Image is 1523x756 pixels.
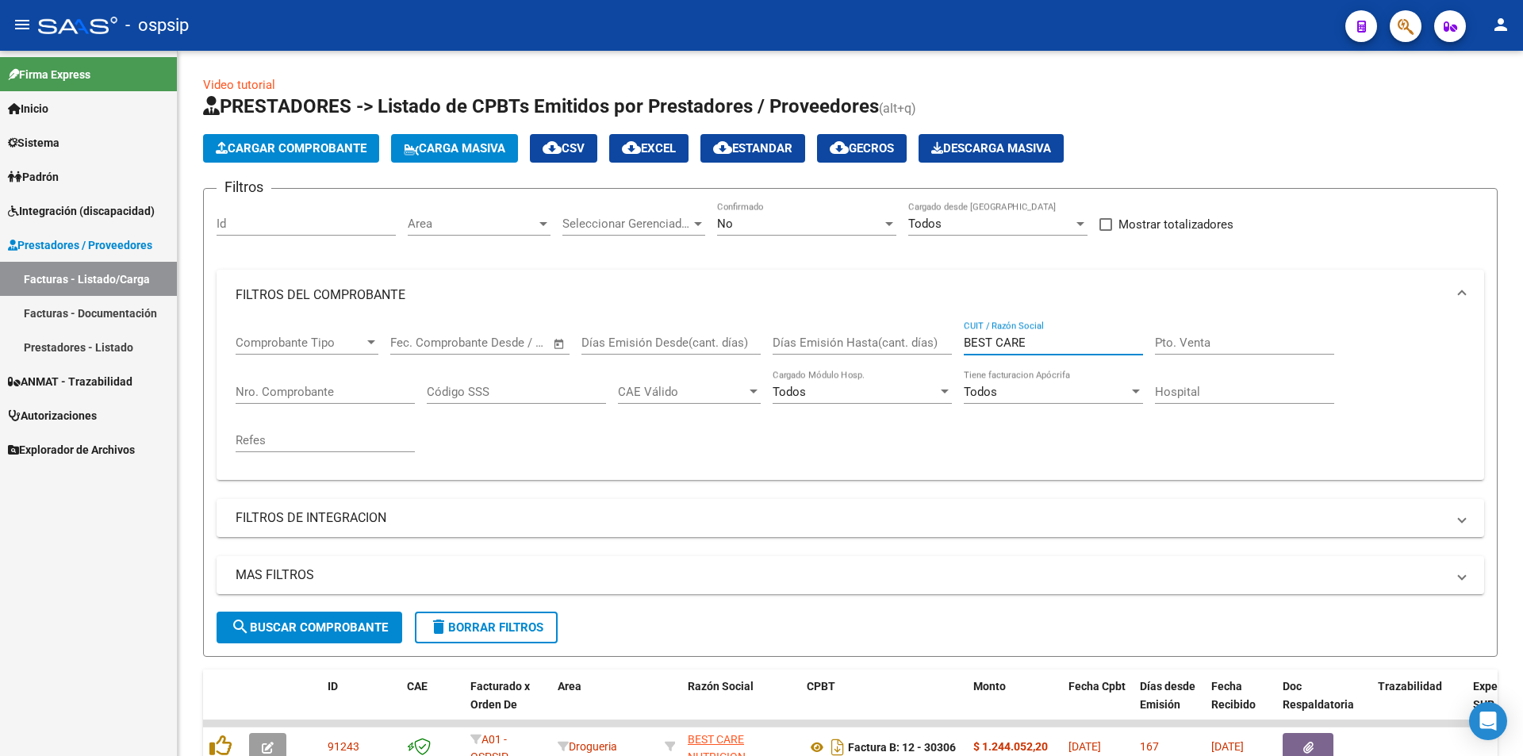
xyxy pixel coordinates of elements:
span: No [717,217,733,231]
datatable-header-cell: Razón Social [681,670,800,739]
input: Fecha inicio [390,336,455,350]
button: Borrar Filtros [415,612,558,643]
span: Gecros [830,141,894,155]
span: Buscar Comprobante [231,620,388,635]
span: Todos [908,217,942,231]
span: Autorizaciones [8,407,97,424]
mat-panel-title: FILTROS DE INTEGRACION [236,509,1446,527]
span: Todos [964,385,997,399]
span: 91243 [328,740,359,753]
datatable-header-cell: Monto [967,670,1062,739]
button: CSV [530,134,597,163]
button: Descarga Masiva [919,134,1064,163]
mat-icon: cloud_download [622,138,641,157]
datatable-header-cell: Trazabilidad [1371,670,1467,739]
mat-icon: cloud_download [713,138,732,157]
mat-expansion-panel-header: FILTROS DE INTEGRACION [217,499,1484,537]
span: CSV [543,141,585,155]
button: Estandar [700,134,805,163]
span: Inicio [8,100,48,117]
div: Open Intercom Messenger [1469,702,1507,740]
span: Razón Social [688,680,754,693]
button: Cargar Comprobante [203,134,379,163]
span: Monto [973,680,1006,693]
mat-icon: menu [13,15,32,34]
span: Comprobante Tipo [236,336,364,350]
datatable-header-cell: Fecha Recibido [1205,670,1276,739]
mat-icon: person [1491,15,1510,34]
span: Integración (discapacidad) [8,202,155,220]
strong: Factura B: 12 - 30306 [848,741,956,754]
h3: Filtros [217,176,271,198]
span: ID [328,680,338,693]
span: Todos [773,385,806,399]
strong: $ 1.244.052,20 [973,740,1048,753]
span: Drogueria [558,740,617,753]
datatable-header-cell: Facturado x Orden De [464,670,551,739]
datatable-header-cell: Area [551,670,658,739]
span: 167 [1140,740,1159,753]
span: CAE [407,680,428,693]
span: [DATE] [1068,740,1101,753]
span: Fecha Recibido [1211,680,1256,711]
span: Sistema [8,134,59,152]
span: Fecha Cpbt [1068,680,1126,693]
button: Buscar Comprobante [217,612,402,643]
span: Prestadores / Proveedores [8,236,152,254]
span: Doc Respaldatoria [1283,680,1354,711]
button: Carga Masiva [391,134,518,163]
datatable-header-cell: ID [321,670,401,739]
span: Area [408,217,536,231]
div: FILTROS DEL COMPROBANTE [217,320,1484,480]
mat-panel-title: MAS FILTROS [236,566,1446,584]
mat-icon: delete [429,617,448,636]
span: Borrar Filtros [429,620,543,635]
button: Open calendar [551,335,569,353]
span: Area [558,680,581,693]
span: [DATE] [1211,740,1244,753]
button: EXCEL [609,134,689,163]
datatable-header-cell: CPBT [800,670,967,739]
input: Fecha fin [469,336,546,350]
span: Facturado x Orden De [470,680,530,711]
mat-expansion-panel-header: MAS FILTROS [217,556,1484,594]
span: - ospsip [125,8,189,43]
span: Mostrar totalizadores [1118,215,1233,234]
mat-icon: cloud_download [830,138,849,157]
mat-panel-title: FILTROS DEL COMPROBANTE [236,286,1446,304]
datatable-header-cell: Días desde Emisión [1134,670,1205,739]
span: EXCEL [622,141,676,155]
mat-icon: search [231,617,250,636]
app-download-masive: Descarga masiva de comprobantes (adjuntos) [919,134,1064,163]
span: Trazabilidad [1378,680,1442,693]
span: Seleccionar Gerenciador [562,217,691,231]
span: (alt+q) [879,101,916,116]
span: Descarga Masiva [931,141,1051,155]
span: Días desde Emisión [1140,680,1195,711]
span: Cargar Comprobante [216,141,366,155]
span: CAE Válido [618,385,746,399]
mat-expansion-panel-header: FILTROS DEL COMPROBANTE [217,270,1484,320]
span: PRESTADORES -> Listado de CPBTs Emitidos por Prestadores / Proveedores [203,95,879,117]
span: ANMAT - Trazabilidad [8,373,132,390]
span: Padrón [8,168,59,186]
span: Explorador de Archivos [8,441,135,459]
span: Estandar [713,141,792,155]
mat-icon: cloud_download [543,138,562,157]
span: Firma Express [8,66,90,83]
span: CPBT [807,680,835,693]
button: Gecros [817,134,907,163]
datatable-header-cell: Fecha Cpbt [1062,670,1134,739]
a: Video tutorial [203,78,275,92]
datatable-header-cell: Doc Respaldatoria [1276,670,1371,739]
span: Carga Masiva [404,141,505,155]
datatable-header-cell: CAE [401,670,464,739]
